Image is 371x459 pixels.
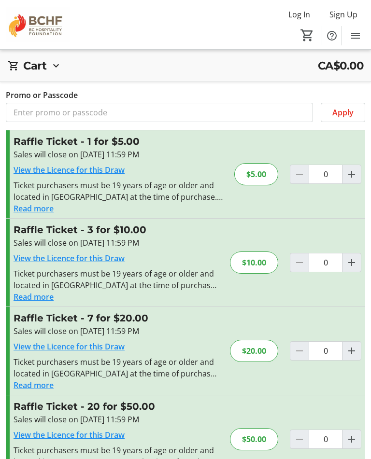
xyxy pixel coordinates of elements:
[288,9,310,20] span: Log In
[318,57,364,74] span: CA$0.00
[332,107,354,118] span: Apply
[14,356,218,379] div: Ticket purchasers must be 19 years of age or older and located in [GEOGRAPHIC_DATA] at the time o...
[230,428,278,450] div: $50.00
[14,325,218,337] div: Sales will close on [DATE] 11:59 PM
[342,342,361,360] button: Increment by one
[234,163,278,185] div: $5.00
[14,253,125,264] a: View the Licence for this Draw
[14,134,223,149] h3: Raffle Ticket - 1 for $5.00
[14,203,54,214] button: Read more
[14,149,223,160] div: Sales will close on [DATE] 11:59 PM
[299,27,316,44] button: Cart
[329,9,357,20] span: Sign Up
[6,89,78,101] label: Promo or Passcode
[14,341,125,352] a: View the Licence for this Draw
[309,341,342,361] input: Raffle Ticket Quantity
[6,7,70,43] img: BC Hospitality Foundation's Logo
[342,253,361,272] button: Increment by one
[309,430,342,449] input: Raffle Ticket Quantity
[322,26,342,45] button: Help
[322,7,365,22] button: Sign Up
[14,237,218,249] div: Sales will close on [DATE] 11:59 PM
[14,223,218,237] h3: Raffle Ticket - 3 for $10.00
[14,399,218,414] h3: Raffle Ticket - 20 for $50.00
[342,430,361,448] button: Increment by one
[6,103,313,122] input: Enter promo or passcode
[14,165,125,175] a: View the Licence for this Draw
[281,7,318,22] button: Log In
[14,180,223,203] div: Ticket purchasers must be 19 years of age or older and located in [GEOGRAPHIC_DATA] at the time o...
[342,165,361,183] button: Increment by one
[309,165,342,184] input: Raffle Ticket Quantity
[321,103,365,122] button: Apply
[346,26,365,45] button: Menu
[14,414,218,425] div: Sales will close on [DATE] 11:59 PM
[23,57,46,74] h2: Cart
[14,430,125,440] a: View the Licence for this Draw
[309,253,342,272] input: Raffle Ticket Quantity
[14,268,218,291] div: Ticket purchasers must be 19 years of age or older and located in [GEOGRAPHIC_DATA] at the time o...
[230,251,278,274] div: $10.00
[14,291,54,303] button: Read more
[230,340,278,362] div: $20.00
[14,311,218,325] h3: Raffle Ticket - 7 for $20.00
[14,379,54,391] button: Read more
